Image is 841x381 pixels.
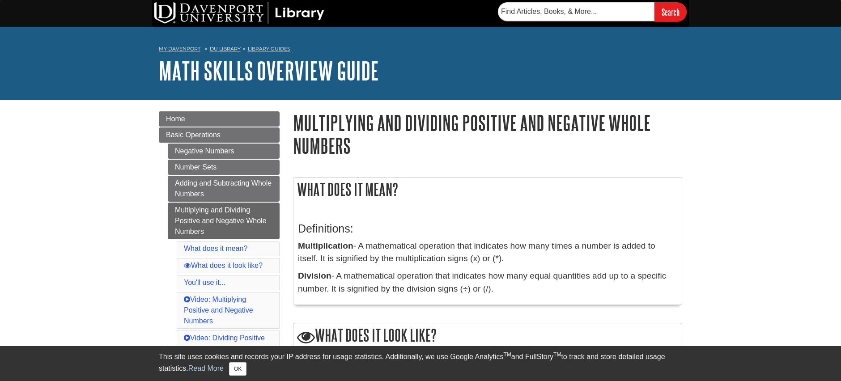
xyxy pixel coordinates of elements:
a: Read More [188,364,224,372]
a: Home [159,111,280,127]
a: DU Library [210,46,241,52]
a: You'll use it... [184,279,225,286]
h2: What does it mean? [293,178,682,201]
a: Math Skills Overview Guide [159,57,379,85]
div: This site uses cookies and records your IP address for usage statistics. Additionally, we use Goo... [159,351,682,376]
sup: TM [503,351,511,358]
strong: Multiplication [298,241,353,250]
a: Number Sets [168,160,280,175]
h2: What does it look like? [293,323,682,349]
span: Basic Operations [166,131,221,139]
a: Video: Dividing Positive and Negative Numbers [184,334,265,352]
h1: Multiplying and Dividing Positive and Negative Whole Numbers [293,111,682,157]
a: Basic Operations [159,127,280,143]
a: Multiplying and Dividing Positive and Negative Whole Numbers [168,203,280,239]
input: Find Articles, Books, & More... [498,2,654,21]
a: Library Guides [248,46,290,52]
sup: TM [553,351,561,358]
form: Searches DU Library's articles, books, and more [498,2,687,21]
a: Adding and Subtracting Whole Numbers [168,176,280,202]
a: Negative Numbers [168,144,280,159]
strong: Division [298,271,331,280]
a: What does it look like? [184,262,263,269]
a: Video: Multiplying Positive and Negative Numbers [184,296,253,325]
a: What does it mean? [184,245,247,252]
img: DU Library [154,2,324,24]
a: My Davenport [159,45,200,53]
nav: breadcrumb [159,43,682,57]
p: - A mathematical operation that indicates how many equal quantities add up to a specific number. ... [298,270,677,296]
p: - A mathematical operation that indicates how many times a number is added to itself. It is signi... [298,240,677,266]
button: Close [229,362,246,376]
input: Search [654,2,687,21]
h3: Definitions: [298,222,677,235]
span: Home [166,115,185,123]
